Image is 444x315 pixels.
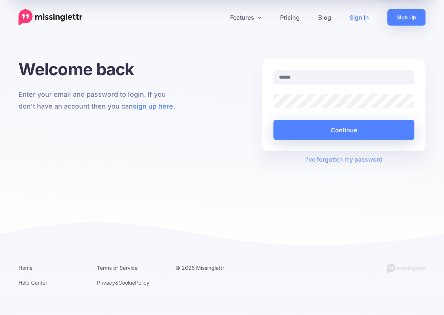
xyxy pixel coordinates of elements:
button: Continue [273,120,414,140]
a: Home [18,265,33,271]
a: Help Center [18,279,47,286]
a: Pricing [271,9,309,26]
a: Cookie [118,279,135,286]
a: Privacy [97,279,115,286]
a: I've forgotten my password [305,156,383,163]
a: Features [221,9,271,26]
li: © 2025 Missinglettr [175,263,243,272]
a: Blog [309,9,340,26]
p: Enter your email and password to login. If you don't have an account then you can . [18,89,182,112]
a: sign up here [133,102,173,110]
a: Sign Up [387,9,425,26]
a: Terms of Service [97,265,138,271]
h1: Welcome back [18,59,182,79]
li: & Policy [97,278,164,287]
a: Sign In [340,9,378,26]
